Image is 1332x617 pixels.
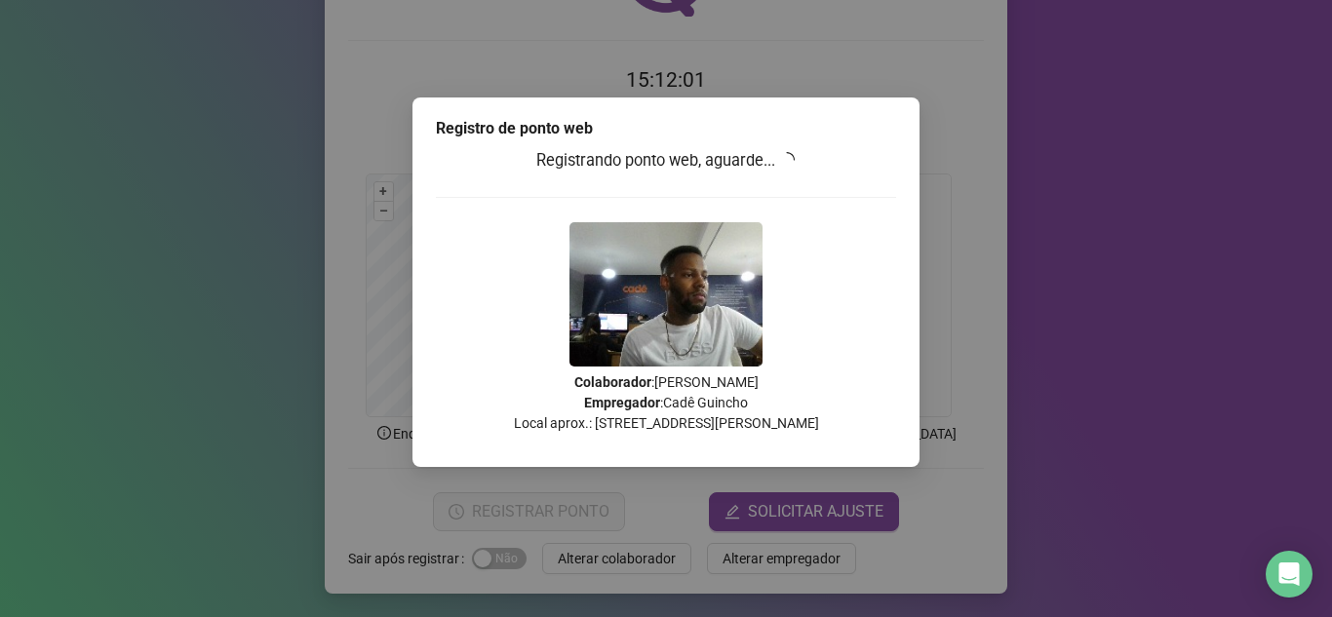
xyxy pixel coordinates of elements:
span: loading [779,151,797,169]
div: Open Intercom Messenger [1266,551,1312,598]
h3: Registrando ponto web, aguarde... [436,148,896,174]
p: : [PERSON_NAME] : Cadê Guincho Local aprox.: [STREET_ADDRESS][PERSON_NAME] [436,372,896,434]
strong: Empregador [584,395,660,410]
img: 9k= [569,222,763,366]
div: Registro de ponto web [436,117,896,140]
strong: Colaborador [574,374,651,390]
